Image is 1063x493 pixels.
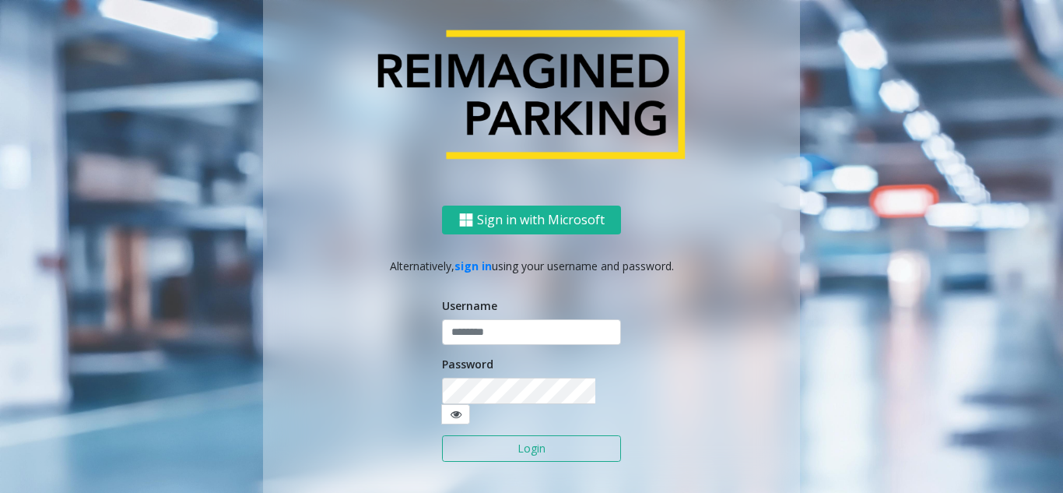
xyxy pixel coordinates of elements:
[442,206,621,234] button: Sign in with Microsoft
[442,435,621,462] button: Login
[442,298,497,314] label: Username
[279,258,784,274] p: Alternatively, using your username and password.
[454,259,492,273] a: sign in
[442,356,493,372] label: Password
